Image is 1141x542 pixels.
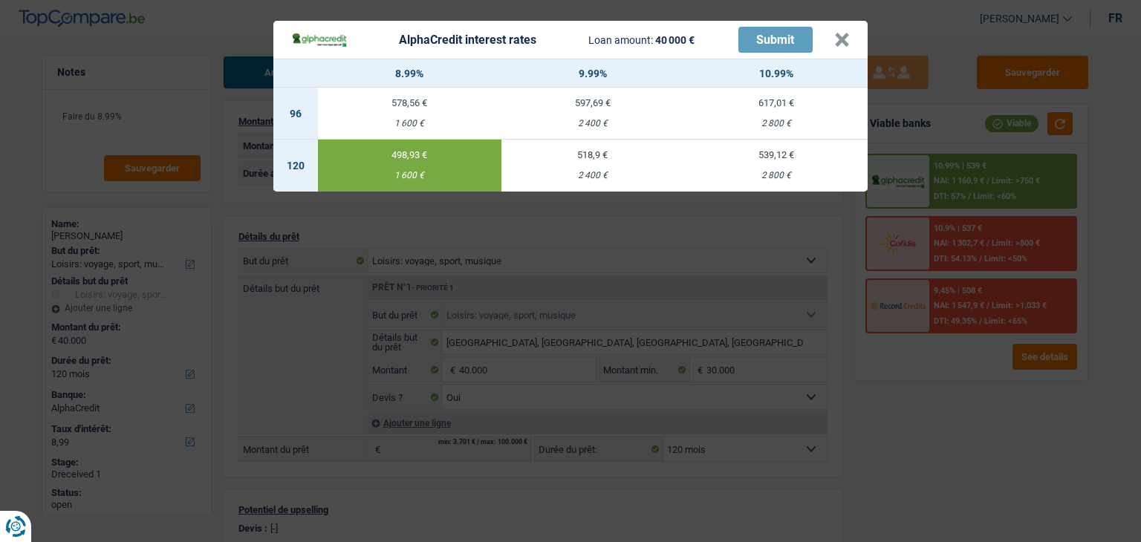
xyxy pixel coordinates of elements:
[684,171,868,180] div: 2 800 €
[273,140,318,192] td: 120
[318,119,501,128] div: 1 600 €
[273,88,318,140] td: 96
[501,150,685,160] div: 518,9 €
[318,59,501,88] th: 8.99%
[738,27,813,53] button: Submit
[399,34,536,46] div: AlphaCredit interest rates
[501,59,685,88] th: 9.99%
[588,34,653,46] span: Loan amount:
[684,119,868,128] div: 2 800 €
[684,98,868,108] div: 617,01 €
[501,119,685,128] div: 2 400 €
[655,34,695,46] span: 40 000 €
[318,171,501,180] div: 1 600 €
[318,98,501,108] div: 578,56 €
[501,98,685,108] div: 597,69 €
[501,171,685,180] div: 2 400 €
[684,150,868,160] div: 539,12 €
[291,31,348,48] img: AlphaCredit
[834,33,850,48] button: ×
[318,150,501,160] div: 498,93 €
[684,59,868,88] th: 10.99%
